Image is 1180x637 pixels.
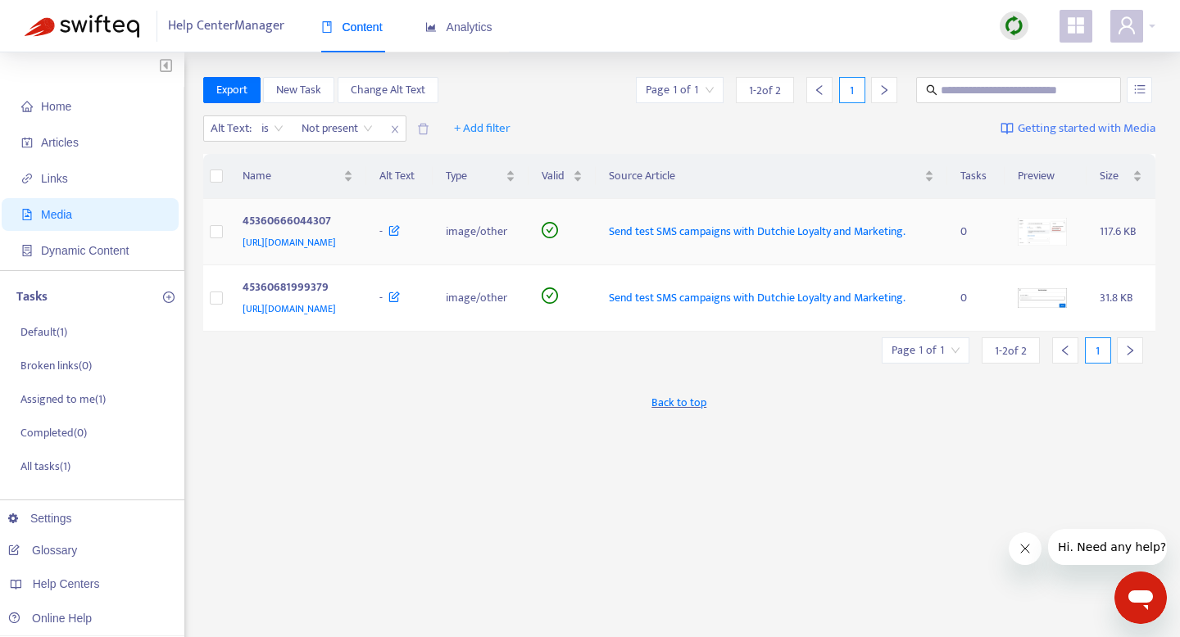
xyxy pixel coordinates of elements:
[1018,218,1067,246] img: media-preview
[1001,122,1014,135] img: image-link
[446,167,501,185] span: Type
[163,291,175,303] span: plus-circle
[425,21,437,33] span: area-chart
[433,199,528,265] td: image/other
[542,287,558,304] span: check-circle
[16,287,48,307] p: Tasks
[302,116,373,141] span: Not present
[204,116,254,141] span: Alt Text :
[243,234,336,251] span: [URL][DOMAIN_NAME]
[1009,532,1042,565] iframe: Close message
[8,612,92,625] a: Online Help
[1018,120,1155,138] span: Getting started with Media
[216,81,247,99] span: Export
[442,115,523,142] button: + Add filter
[1117,16,1137,35] span: user
[749,82,781,99] span: 1 - 2 of 2
[1004,16,1024,36] img: sync.dc5367851b00ba804db3.png
[425,20,492,34] span: Analytics
[379,288,383,307] span: -
[1001,115,1155,142] a: Getting started with Media
[20,391,106,408] p: Assigned to me ( 1 )
[433,265,528,332] td: image/other
[947,154,1005,199] th: Tasks
[243,278,347,300] div: 45360681999379
[609,222,905,241] span: Send test SMS campaigns with Dutchie Loyalty and Marketing.
[21,101,33,112] span: home
[960,223,992,241] div: 0
[21,137,33,148] span: account-book
[433,154,528,199] th: Type
[542,167,570,185] span: Valid
[1100,289,1142,307] div: 31.8 KB
[596,154,947,199] th: Source Article
[338,77,438,103] button: Change Alt Text
[1085,337,1111,364] div: 1
[529,154,597,199] th: Valid
[321,21,333,33] span: book
[609,288,905,307] span: Send test SMS campaigns with Dutchie Loyalty and Marketing.
[542,222,558,238] span: check-circle
[21,209,33,220] span: file-image
[243,167,340,185] span: Name
[8,544,77,557] a: Glossary
[960,289,992,307] div: 0
[926,84,937,96] span: search
[276,81,321,99] span: New Task
[41,136,79,149] span: Articles
[20,323,67,341] p: Default ( 1 )
[41,208,72,221] span: Media
[351,81,425,99] span: Change Alt Text
[261,116,284,141] span: is
[417,123,429,135] span: delete
[263,77,334,103] button: New Task
[321,20,383,34] span: Content
[1018,288,1067,308] img: media-preview
[995,342,1027,359] span: 1 - 2 of 2
[41,100,71,113] span: Home
[379,222,383,241] span: -
[1114,571,1167,624] iframe: Button to launch messaging window
[1066,16,1086,35] span: appstore
[1127,77,1152,103] button: unordered-list
[1087,154,1155,199] th: Size
[651,394,706,411] span: Back to top
[41,172,68,185] span: Links
[1134,84,1146,95] span: unordered-list
[1060,345,1071,356] span: left
[33,577,100,590] span: Help Centers
[203,77,261,103] button: Export
[366,154,433,199] th: Alt Text
[1124,345,1136,356] span: right
[20,357,92,374] p: Broken links ( 0 )
[384,120,406,139] span: close
[1048,529,1167,565] iframe: Message from company
[839,77,865,103] div: 1
[1100,223,1142,241] div: 117.6 KB
[25,15,139,38] img: Swifteq
[41,244,129,257] span: Dynamic Content
[168,11,284,42] span: Help Center Manager
[878,84,890,96] span: right
[609,167,921,185] span: Source Article
[814,84,825,96] span: left
[21,245,33,256] span: container
[21,173,33,184] span: link
[454,119,511,138] span: + Add filter
[243,300,336,317] span: [URL][DOMAIN_NAME]
[20,424,87,441] p: Completed ( 0 )
[20,458,70,475] p: All tasks ( 1 )
[1100,167,1129,185] span: Size
[1005,154,1087,199] th: Preview
[8,512,72,525] a: Settings
[229,154,366,199] th: Name
[243,212,347,233] div: 45360666044307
